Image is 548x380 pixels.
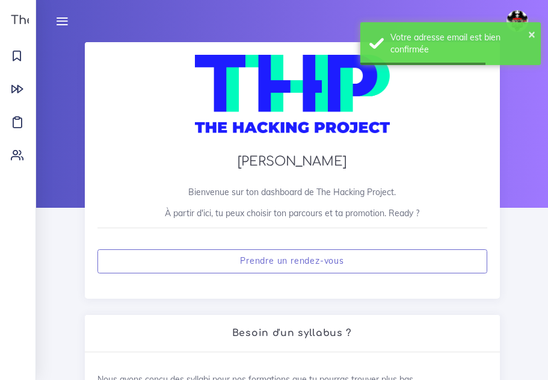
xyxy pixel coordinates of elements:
h3: The Hacking Project [7,14,135,27]
div: Votre adresse email est bien confirmée [390,31,532,56]
p: À partir d'ici, tu peux choisir ton parcours et ta promotion. Ready ? [97,207,487,219]
button: × [528,28,535,40]
img: avatar [506,10,528,32]
h2: Besoin d'un syllabus ? [97,328,487,339]
h3: [PERSON_NAME] [97,154,487,169]
img: logo [195,55,390,146]
a: Prendre un rendez-vous [97,249,487,274]
p: Bienvenue sur ton dashboard de The Hacking Project. [97,186,487,198]
a: avatar [501,4,537,39]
